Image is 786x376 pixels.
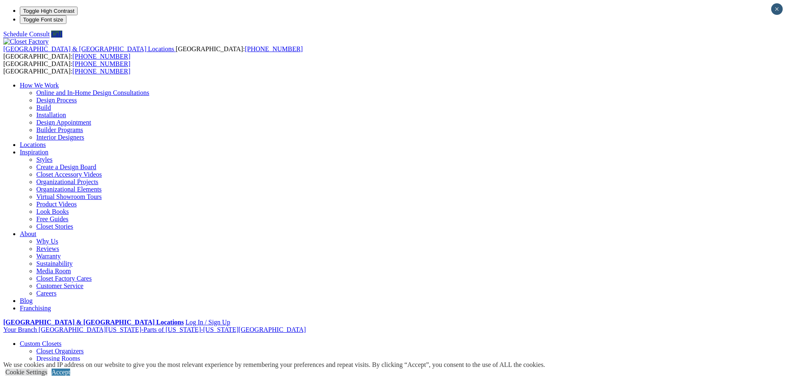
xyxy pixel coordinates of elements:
[245,45,302,52] a: [PHONE_NUMBER]
[36,97,77,104] a: Design Process
[36,193,102,200] a: Virtual Showroom Tours
[5,369,47,376] a: Cookie Settings
[3,38,49,45] img: Closet Factory
[36,355,80,362] a: Dressing Rooms
[20,340,61,347] a: Custom Closets
[3,326,37,333] span: Your Branch
[36,104,51,111] a: Build
[36,245,59,252] a: Reviews
[20,15,66,24] button: Toggle Font size
[185,319,230,326] a: Log In / Sign Up
[36,126,83,133] a: Builder Programs
[20,149,48,156] a: Inspiration
[23,17,63,23] span: Toggle Font size
[36,119,91,126] a: Design Appointment
[20,230,36,237] a: About
[38,326,306,333] span: [GEOGRAPHIC_DATA][US_STATE]-Parts of [US_STATE]-[US_STATE][GEOGRAPHIC_DATA]
[3,361,545,369] div: We use cookies and IP address on our website to give you the most relevant experience by remember...
[771,3,783,15] button: Close
[36,282,83,289] a: Customer Service
[20,82,59,89] a: How We Work
[36,267,71,274] a: Media Room
[36,238,58,245] a: Why Us
[23,8,74,14] span: Toggle High Contrast
[36,348,84,355] a: Closet Organizers
[3,319,184,326] a: [GEOGRAPHIC_DATA] & [GEOGRAPHIC_DATA] Locations
[36,186,101,193] a: Organizational Elements
[3,45,174,52] span: [GEOGRAPHIC_DATA] & [GEOGRAPHIC_DATA] Locations
[73,53,130,60] a: [PHONE_NUMBER]
[36,253,61,260] a: Warranty
[36,260,73,267] a: Sustainability
[36,178,98,185] a: Organizational Projects
[20,141,46,148] a: Locations
[73,60,130,67] a: [PHONE_NUMBER]
[3,326,306,333] a: Your Branch [GEOGRAPHIC_DATA][US_STATE]-Parts of [US_STATE]-[US_STATE][GEOGRAPHIC_DATA]
[52,369,70,376] a: Accept
[36,163,96,170] a: Create a Design Board
[20,305,51,312] a: Franchising
[36,223,73,230] a: Closet Stories
[3,31,50,38] a: Schedule Consult
[36,171,102,178] a: Closet Accessory Videos
[36,208,69,215] a: Look Books
[36,156,52,163] a: Styles
[73,68,130,75] a: [PHONE_NUMBER]
[3,45,176,52] a: [GEOGRAPHIC_DATA] & [GEOGRAPHIC_DATA] Locations
[36,134,84,141] a: Interior Designers
[36,215,68,222] a: Free Guides
[36,290,57,297] a: Careers
[36,111,66,118] a: Installation
[51,31,62,38] a: Call
[36,275,92,282] a: Closet Factory Cares
[20,297,33,304] a: Blog
[36,201,77,208] a: Product Videos
[3,45,303,60] span: [GEOGRAPHIC_DATA]: [GEOGRAPHIC_DATA]:
[20,7,78,15] button: Toggle High Contrast
[3,60,130,75] span: [GEOGRAPHIC_DATA]: [GEOGRAPHIC_DATA]:
[36,89,149,96] a: Online and In-Home Design Consultations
